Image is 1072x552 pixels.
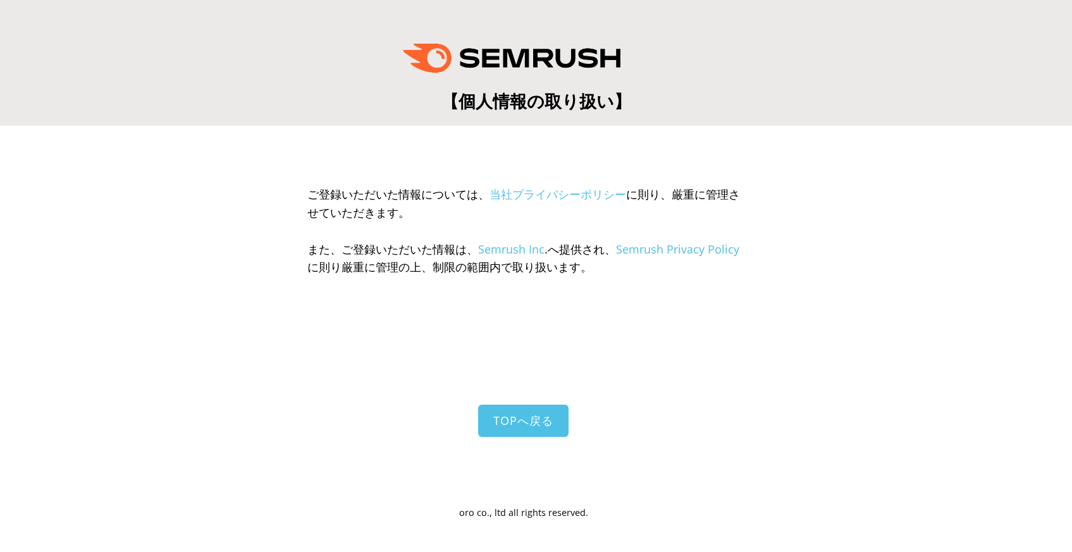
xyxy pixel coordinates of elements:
[493,413,553,428] span: TOPへ戻る
[459,506,588,518] span: oro co., ltd all rights reserved.
[478,405,569,437] a: TOPへ戻る
[307,187,740,220] span: ご登録いただいた情報については、 に則り、厳重に管理させていただきます。
[490,187,626,202] a: 当社プライバシーポリシー
[441,89,631,113] span: 【個人情報の取り扱い】
[307,242,739,275] span: また、ご登録いただいた情報は、 .へ提供され、 に則り厳重に管理の上、制限の範囲内で取り扱います。
[478,242,545,257] a: Semrush Inc
[616,242,739,257] a: Semrush Privacy Policy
